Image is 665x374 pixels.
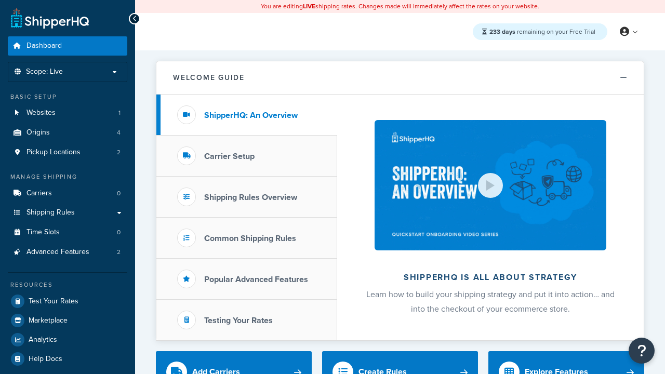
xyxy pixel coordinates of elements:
[8,92,127,101] div: Basic Setup
[156,61,644,95] button: Welcome Guide
[204,111,298,120] h3: ShipperHQ: An Overview
[204,234,296,243] h3: Common Shipping Rules
[366,288,615,315] span: Learn how to build your shipping strategy and put it into action… and into the checkout of your e...
[26,42,62,50] span: Dashboard
[8,143,127,162] li: Pickup Locations
[375,120,606,250] img: ShipperHQ is all about strategy
[118,109,121,117] span: 1
[26,109,56,117] span: Websites
[8,243,127,262] li: Advanced Features
[29,316,68,325] span: Marketplace
[29,297,78,306] span: Test Your Rates
[29,336,57,344] span: Analytics
[303,2,315,11] b: LIVE
[8,223,127,242] li: Time Slots
[26,248,89,257] span: Advanced Features
[26,148,81,157] span: Pickup Locations
[117,128,121,137] span: 4
[8,172,127,181] div: Manage Shipping
[29,355,62,364] span: Help Docs
[8,123,127,142] li: Origins
[8,36,127,56] a: Dashboard
[365,273,616,282] h2: ShipperHQ is all about strategy
[8,311,127,330] a: Marketplace
[8,223,127,242] a: Time Slots0
[26,68,63,76] span: Scope: Live
[204,152,255,161] h3: Carrier Setup
[8,123,127,142] a: Origins4
[8,103,127,123] a: Websites1
[26,128,50,137] span: Origins
[8,280,127,289] div: Resources
[8,184,127,203] li: Carriers
[8,103,127,123] li: Websites
[117,228,121,237] span: 0
[117,148,121,157] span: 2
[489,27,595,36] span: remaining on your Free Trial
[117,248,121,257] span: 2
[204,316,273,325] h3: Testing Your Rates
[8,184,127,203] a: Carriers0
[204,275,308,284] h3: Popular Advanced Features
[204,193,297,202] h3: Shipping Rules Overview
[629,338,655,364] button: Open Resource Center
[117,189,121,198] span: 0
[8,350,127,368] a: Help Docs
[26,228,60,237] span: Time Slots
[173,74,245,82] h2: Welcome Guide
[8,243,127,262] a: Advanced Features2
[26,208,75,217] span: Shipping Rules
[489,27,515,36] strong: 233 days
[8,292,127,311] a: Test Your Rates
[8,330,127,349] a: Analytics
[8,143,127,162] a: Pickup Locations2
[26,189,52,198] span: Carriers
[8,203,127,222] a: Shipping Rules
